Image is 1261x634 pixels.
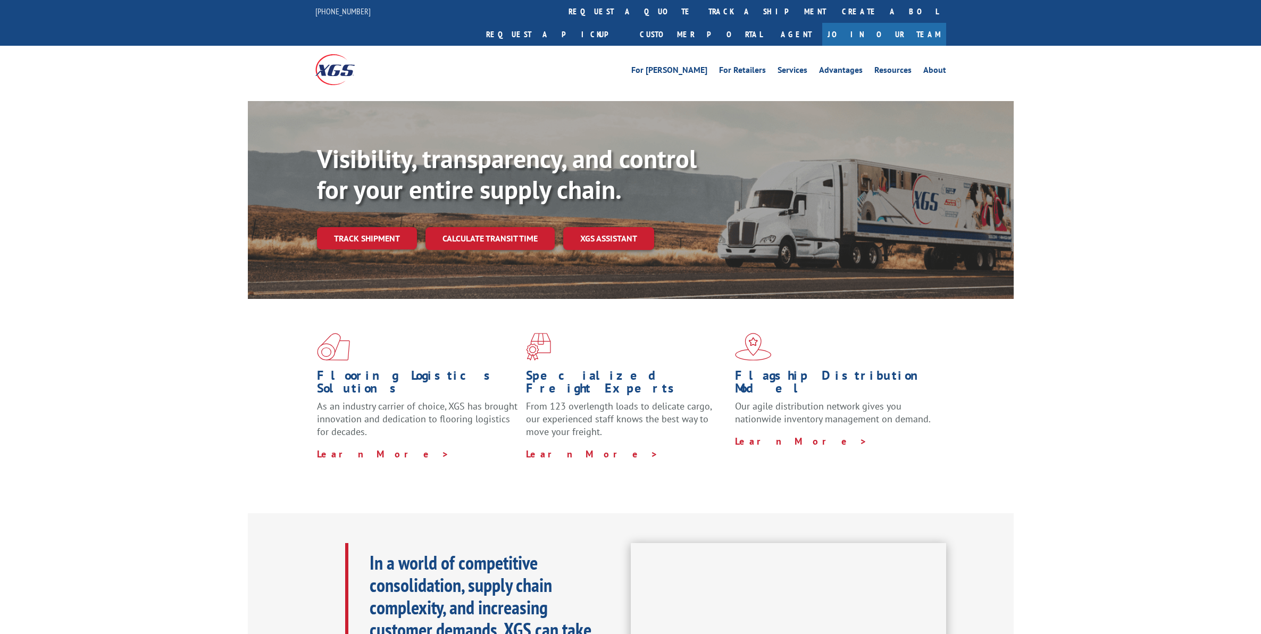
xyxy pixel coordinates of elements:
h1: Flagship Distribution Model [735,369,936,400]
a: Services [778,66,807,78]
h1: Specialized Freight Experts [526,369,727,400]
img: xgs-icon-flagship-distribution-model-red [735,333,772,361]
a: Customer Portal [632,23,770,46]
img: xgs-icon-focused-on-flooring-red [526,333,551,361]
a: For Retailers [719,66,766,78]
a: [PHONE_NUMBER] [315,6,371,16]
a: XGS ASSISTANT [563,227,654,250]
a: Request a pickup [478,23,632,46]
a: Learn More > [317,448,449,460]
a: Track shipment [317,227,417,249]
h1: Flooring Logistics Solutions [317,369,518,400]
p: From 123 overlength loads to delicate cargo, our experienced staff knows the best way to move you... [526,400,727,447]
a: Advantages [819,66,863,78]
a: Learn More > [735,435,867,447]
a: Learn More > [526,448,658,460]
a: Join Our Team [822,23,946,46]
a: Resources [874,66,912,78]
img: xgs-icon-total-supply-chain-intelligence-red [317,333,350,361]
span: Our agile distribution network gives you nationwide inventory management on demand. [735,400,931,425]
span: As an industry carrier of choice, XGS has brought innovation and dedication to flooring logistics... [317,400,517,438]
a: Agent [770,23,822,46]
a: About [923,66,946,78]
a: Calculate transit time [425,227,555,250]
a: For [PERSON_NAME] [631,66,707,78]
b: Visibility, transparency, and control for your entire supply chain. [317,142,697,206]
